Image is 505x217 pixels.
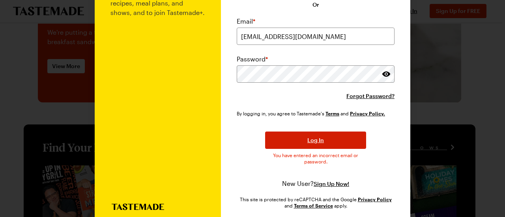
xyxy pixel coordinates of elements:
label: Email [237,17,255,26]
span: New User? [282,180,314,187]
a: Google Privacy Policy [358,196,392,202]
span: You have entered an incorrect email or password. [265,152,366,165]
a: Tastemade Privacy Policy [350,110,385,117]
span: Or [312,1,319,9]
a: Tastemade Terms of Service [325,110,339,117]
button: Forgot Password? [346,92,395,100]
div: By logging in, you agree to Tastemade's and [237,109,388,117]
a: Google Terms of Service [294,202,333,209]
button: Sign Up Now! [314,180,349,188]
span: Log In [307,136,324,144]
div: This site is protected by reCAPTCHA and the Google and apply. [237,196,395,209]
button: Log In [265,132,366,149]
label: Password [237,54,268,64]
